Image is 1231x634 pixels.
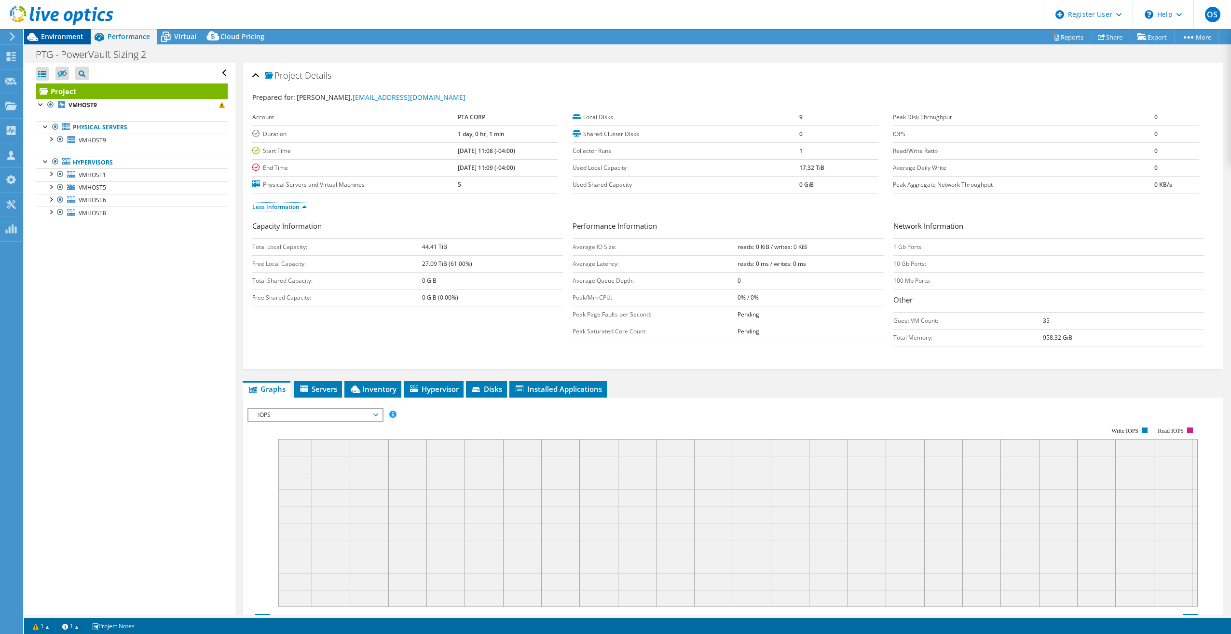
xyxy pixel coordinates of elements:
[893,146,1154,156] label: Read/Write Ratio
[36,207,228,219] a: VMHOST8
[26,620,56,632] a: 1
[252,93,295,102] label: Prepared for:
[1043,333,1072,342] b: 958.32 GiB
[458,130,505,138] b: 1 day, 0 hr, 1 min
[1154,164,1158,172] b: 0
[573,112,799,122] label: Local Disks
[458,180,461,189] b: 5
[252,255,422,272] td: Free Local Capacity:
[573,221,883,234] h3: Performance Information
[1154,180,1172,189] b: 0 KB/s
[573,306,738,323] td: Peak Page Faults per Second:
[79,183,106,192] span: VMHOST5
[573,146,799,156] label: Collector Runs
[252,180,458,190] label: Physical Servers and Virtual Machines
[471,384,502,394] span: Disks
[1154,113,1158,121] b: 0
[36,181,228,194] a: VMHOST5
[422,260,472,268] b: 27.09 TiB (61.00%)
[893,221,1204,234] h3: Network Information
[893,163,1154,173] label: Average Daily Write
[252,203,307,211] a: Less Information
[252,221,563,234] h3: Capacity Information
[738,293,759,302] b: 0% / 0%
[252,163,458,173] label: End Time
[1205,7,1220,22] span: OS
[55,620,85,632] a: 1
[79,196,106,204] span: VMHOST6
[1045,29,1091,44] a: Reports
[799,130,803,138] b: 0
[265,71,302,81] span: Project
[31,49,161,60] h1: PTG - PowerVault Sizing 2
[799,180,814,189] b: 0 GiB
[1043,317,1050,325] b: 35
[573,129,799,139] label: Shared Cluster Disks
[36,168,228,181] a: VMHOST1
[573,289,738,306] td: Peak/Min CPU:
[1130,29,1175,44] a: Export
[893,294,1204,307] h3: Other
[79,209,106,217] span: VMHOST8
[252,272,422,289] td: Total Shared Capacity:
[1154,130,1158,138] b: 0
[353,93,465,102] a: [EMAIL_ADDRESS][DOMAIN_NAME]
[893,312,1043,329] td: Guest VM Count:
[79,136,106,144] span: VMHOST9
[299,384,337,394] span: Servers
[458,147,515,155] b: [DATE] 11:08 (-04:00)
[253,409,377,421] span: IOPS
[247,384,286,394] span: Graphs
[573,255,738,272] td: Average Latency:
[573,163,799,173] label: Used Local Capacity
[36,156,228,168] a: Hypervisors
[68,101,97,109] b: VMHOST9
[738,260,806,268] b: reads: 0 ms / writes: 0 ms
[573,238,738,255] td: Average IO Size:
[893,329,1043,346] td: Total Memory:
[799,164,824,172] b: 17.32 TiB
[36,83,228,99] a: Project
[893,255,1028,272] td: 10 Gb Ports:
[458,164,515,172] b: [DATE] 11:09 (-04:00)
[252,146,458,156] label: Start Time
[79,171,106,179] span: VMHOST1
[799,113,803,121] b: 9
[41,32,83,41] span: Environment
[422,293,458,302] b: 0 GiB (0.00%)
[893,272,1028,289] td: 100 Mb Ports:
[1154,147,1158,155] b: 0
[1111,427,1138,434] text: Write IOPS
[893,180,1154,190] label: Peak Aggregate Network Throughput
[573,323,738,340] td: Peak Saturated Core Count:
[799,147,803,155] b: 1
[1091,29,1130,44] a: Share
[252,238,422,255] td: Total Local Capacity:
[108,32,150,41] span: Performance
[422,276,437,285] b: 0 GiB
[738,310,759,318] b: Pending
[36,99,228,111] a: VMHOST9
[36,121,228,134] a: Physical Servers
[1158,427,1184,434] text: Read IOPS
[738,276,741,285] b: 0
[305,69,331,81] span: Details
[893,129,1154,139] label: IOPS
[252,289,422,306] td: Free Shared Capacity:
[738,243,807,251] b: reads: 0 KiB / writes: 0 KiB
[514,384,602,394] span: Installed Applications
[409,384,459,394] span: Hypervisor
[36,194,228,207] a: VMHOST6
[220,32,264,41] span: Cloud Pricing
[85,620,141,632] a: Project Notes
[893,238,1028,255] td: 1 Gb Ports:
[458,113,485,121] b: PTA CORP
[252,112,458,122] label: Account
[297,93,465,102] span: [PERSON_NAME],
[738,327,759,335] b: Pending
[893,112,1154,122] label: Peak Disk Throughput
[174,32,196,41] span: Virtual
[252,129,458,139] label: Duration
[349,384,397,394] span: Inventory
[1174,29,1219,44] a: More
